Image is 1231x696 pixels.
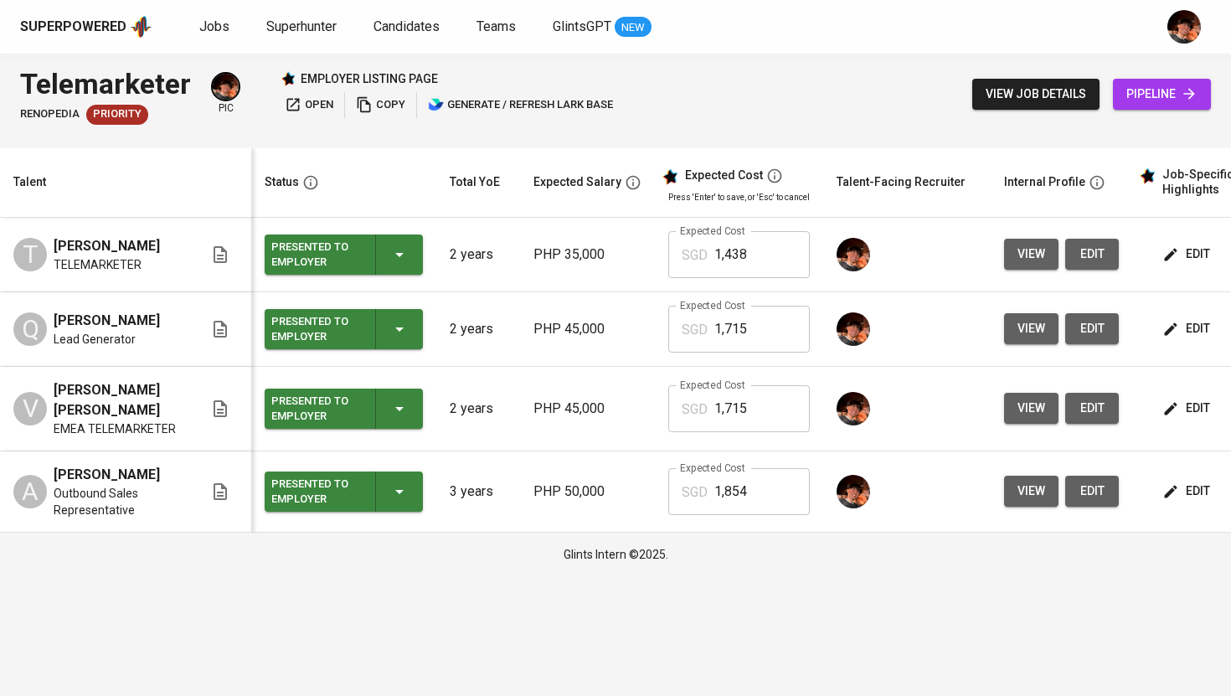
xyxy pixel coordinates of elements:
span: Teams [476,18,516,34]
button: Presented to Employer [265,309,423,349]
div: Talent-Facing Recruiter [837,172,966,193]
span: edit [1079,318,1105,339]
div: V [13,392,47,425]
button: edit [1159,476,1217,507]
span: view job details [986,84,1086,105]
button: Presented to Employer [265,472,423,512]
div: Telemarketer [20,64,191,105]
img: diemas@glints.com [1167,10,1201,44]
button: view job details [972,79,1100,110]
a: Candidates [373,17,443,38]
span: open [285,95,333,115]
img: diemas@glints.com [837,392,870,425]
p: 2 years [450,319,507,339]
button: edit [1065,393,1119,424]
div: Expected Cost [685,168,763,183]
span: edit [1166,481,1210,502]
button: open [281,92,337,118]
button: Presented to Employer [265,389,423,429]
span: view [1017,398,1045,419]
button: edit [1065,239,1119,270]
span: view [1017,481,1045,502]
img: diemas@glints.com [213,74,239,100]
button: lark generate / refresh lark base [424,92,617,118]
span: [PERSON_NAME] [54,465,160,485]
div: Status [265,172,299,193]
div: Internal Profile [1004,172,1085,193]
div: Presented to Employer [271,311,362,348]
div: pic [211,72,240,116]
div: Q [13,312,47,346]
div: Talent [13,172,46,193]
p: SGD [682,482,708,503]
button: edit [1159,239,1217,270]
span: Jobs [199,18,229,34]
button: edit [1159,313,1217,344]
span: [PERSON_NAME] [PERSON_NAME] [54,380,183,420]
span: view [1017,318,1045,339]
span: pipeline [1126,84,1198,105]
div: Presented to Employer [271,236,362,273]
button: Presented to Employer [265,235,423,275]
a: Jobs [199,17,233,38]
span: edit [1079,481,1105,502]
span: Lead Generator [54,331,136,348]
a: Teams [476,17,519,38]
p: Press 'Enter' to save, or 'Esc' to cancel [668,191,810,204]
p: SGD [682,320,708,340]
p: employer listing page [301,70,438,87]
span: view [1017,244,1045,265]
a: Superpoweredapp logo [20,14,152,39]
div: Expected Salary [533,172,621,193]
div: Presented to Employer [271,473,362,510]
span: edit [1079,244,1105,265]
a: GlintsGPT NEW [553,17,652,38]
p: PHP 35,000 [533,245,641,265]
button: view [1004,239,1058,270]
button: edit [1065,313,1119,344]
a: Superhunter [266,17,340,38]
span: edit [1166,398,1210,419]
img: diemas@glints.com [837,312,870,346]
p: PHP 50,000 [533,482,641,502]
p: 2 years [450,245,507,265]
span: generate / refresh lark base [428,95,613,115]
span: Outbound Sales Representative [54,485,183,518]
span: edit [1079,398,1105,419]
span: edit [1166,244,1210,265]
p: PHP 45,000 [533,319,641,339]
span: NEW [615,19,652,36]
img: glints_star.svg [662,168,678,185]
span: EMEA TELEMARKETER [54,420,176,437]
span: Candidates [373,18,440,34]
span: Priority [86,106,148,122]
a: pipeline [1113,79,1211,110]
div: Presented to Employer [271,390,362,427]
span: TELEMARKETER [54,256,142,273]
p: SGD [682,245,708,266]
button: copy [352,92,409,118]
div: A [13,475,47,508]
img: diemas@glints.com [837,475,870,508]
img: app logo [130,14,152,39]
img: glints_star.svg [1139,168,1156,184]
div: New Job received from Demand Team [86,105,148,125]
p: PHP 45,000 [533,399,641,419]
button: edit [1065,476,1119,507]
span: Superhunter [266,18,337,34]
p: 3 years [450,482,507,502]
button: view [1004,476,1058,507]
button: edit [1159,393,1217,424]
span: renopedia [20,106,80,122]
span: GlintsGPT [553,18,611,34]
div: T [13,238,47,271]
span: [PERSON_NAME] [54,311,160,331]
p: SGD [682,400,708,420]
button: view [1004,313,1058,344]
span: copy [356,95,405,115]
button: view [1004,393,1058,424]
